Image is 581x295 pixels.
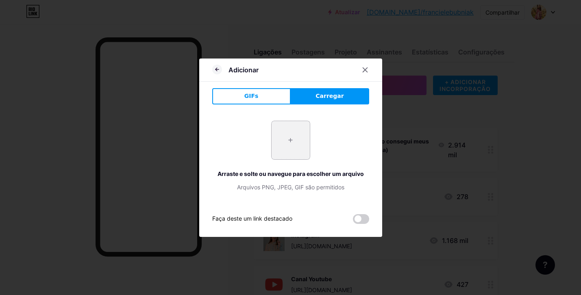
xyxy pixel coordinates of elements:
button: GIFs [212,88,291,104]
font: Arraste e solte ou navegue para escolher um arquivo [218,170,364,177]
font: GIFs [244,93,259,99]
button: Carregar [291,88,369,104]
font: Carregar [316,93,344,99]
font: Adicionar [228,66,259,74]
font: Faça deste um link destacado [212,215,292,222]
font: Arquivos PNG, JPEG, GIF são permitidos [237,184,344,191]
